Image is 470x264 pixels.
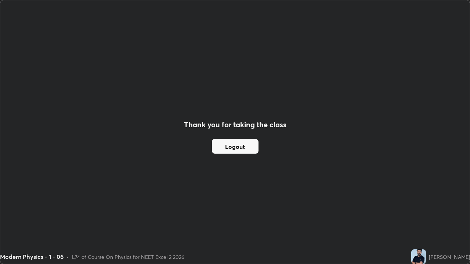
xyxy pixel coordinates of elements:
[411,249,426,264] img: ef2b50091f9441e5b7725b7ba0742755.jpg
[66,253,69,261] div: •
[429,253,470,261] div: [PERSON_NAME]
[184,119,286,130] h2: Thank you for taking the class
[212,139,258,154] button: Logout
[72,253,184,261] div: L74 of Course On Physics for NEET Excel 2 2026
